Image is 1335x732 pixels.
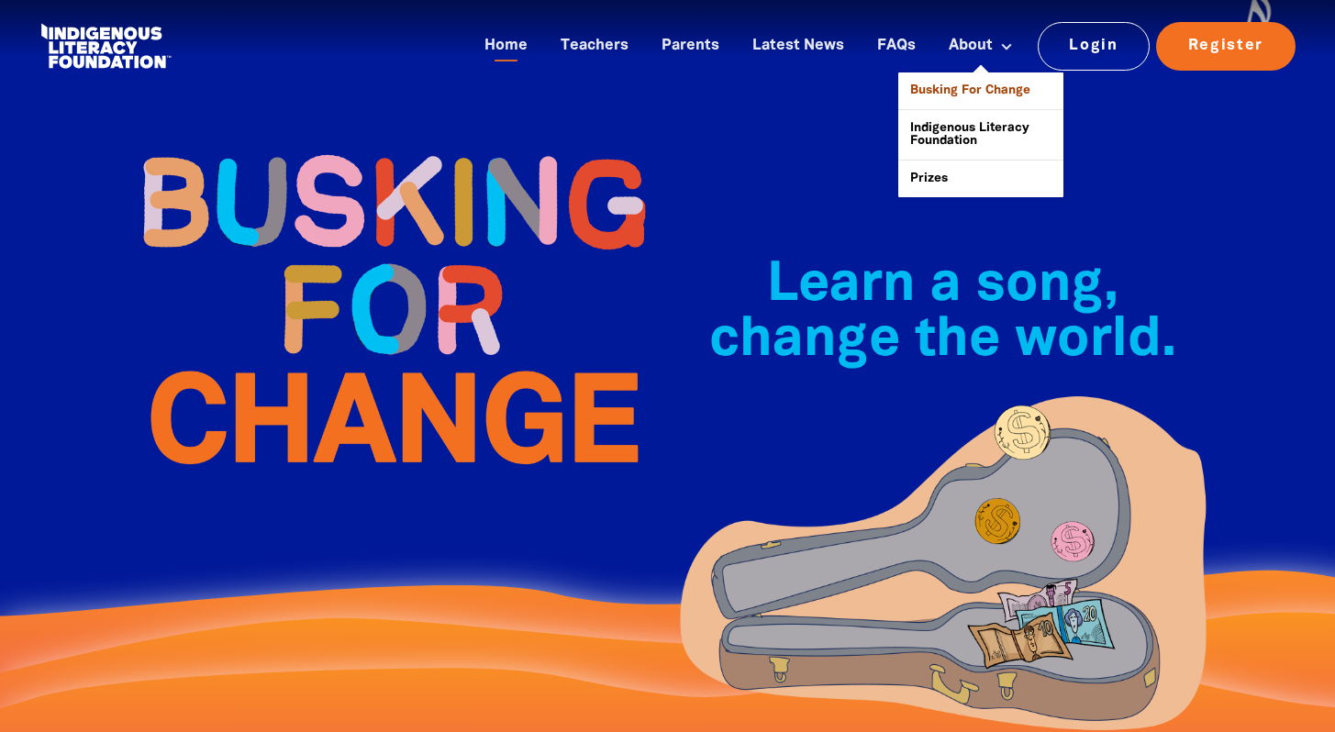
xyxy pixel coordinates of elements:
a: Indigenous Literacy Foundation [898,110,1063,160]
a: Busking For Change [898,72,1063,109]
a: FAQs [866,31,927,61]
a: Home [473,31,539,61]
a: Parents [651,31,730,61]
a: Login [1038,22,1151,70]
a: About [938,31,1024,61]
a: Teachers [550,31,640,61]
a: Prizes [898,161,1063,197]
span: Learn a song, change the world. [709,261,1176,366]
a: Latest News [741,31,855,61]
a: Register [1156,22,1296,70]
